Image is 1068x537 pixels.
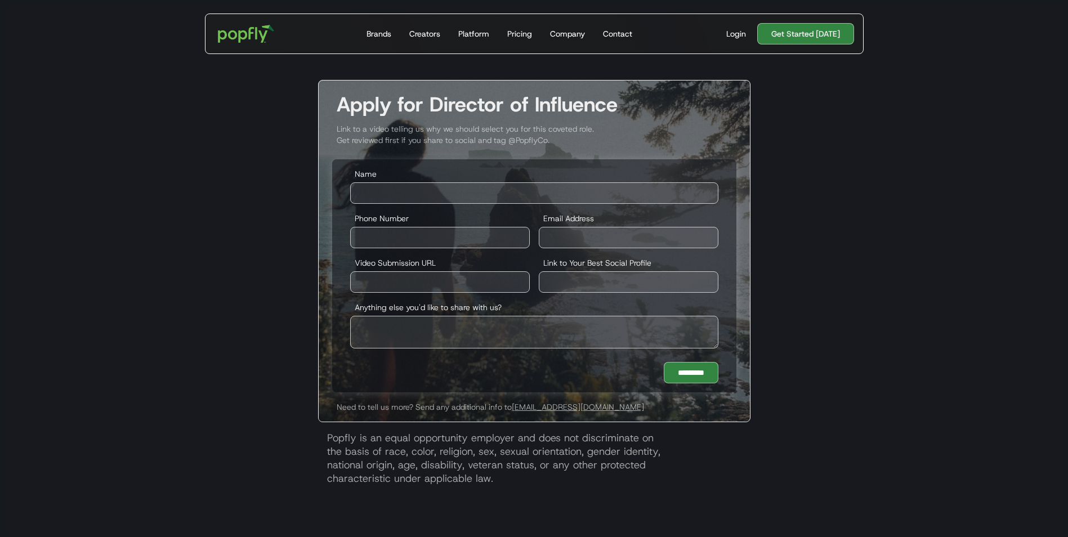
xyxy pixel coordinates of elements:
[458,28,489,39] div: Platform
[319,123,750,146] div: Link to a video telling us why we should select you for this coveted role. Get reviewed first if ...
[503,14,537,53] a: Pricing
[539,257,718,268] label: Link to Your Best Social Profile
[350,213,530,224] label: Phone Number
[350,168,718,180] label: Name
[598,14,637,53] a: Contact
[539,213,718,224] label: Email Address
[319,401,750,413] div: Need to tell us more? Send any additional info to
[550,28,585,39] div: Company
[726,28,746,39] div: Login
[603,28,632,39] div: Contact
[409,28,440,39] div: Creators
[757,23,854,44] a: Get Started [DATE]
[318,422,750,485] p: Popfly is an equal opportunity employer and does not discriminate on the basis of race, color, re...
[507,28,532,39] div: Pricing
[722,28,750,39] a: Login
[405,14,445,53] a: Creators
[337,91,618,118] strong: Apply for Director of Influence
[332,159,736,392] form: Director of Influence Application
[350,257,530,268] label: Video Submission URL
[454,14,494,53] a: Platform
[546,14,589,53] a: Company
[362,14,396,53] a: Brands
[210,17,283,51] a: home
[350,302,718,313] label: Anything else you'd like to share with us?
[512,402,644,412] a: [EMAIL_ADDRESS][DOMAIN_NAME]
[367,28,391,39] div: Brands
